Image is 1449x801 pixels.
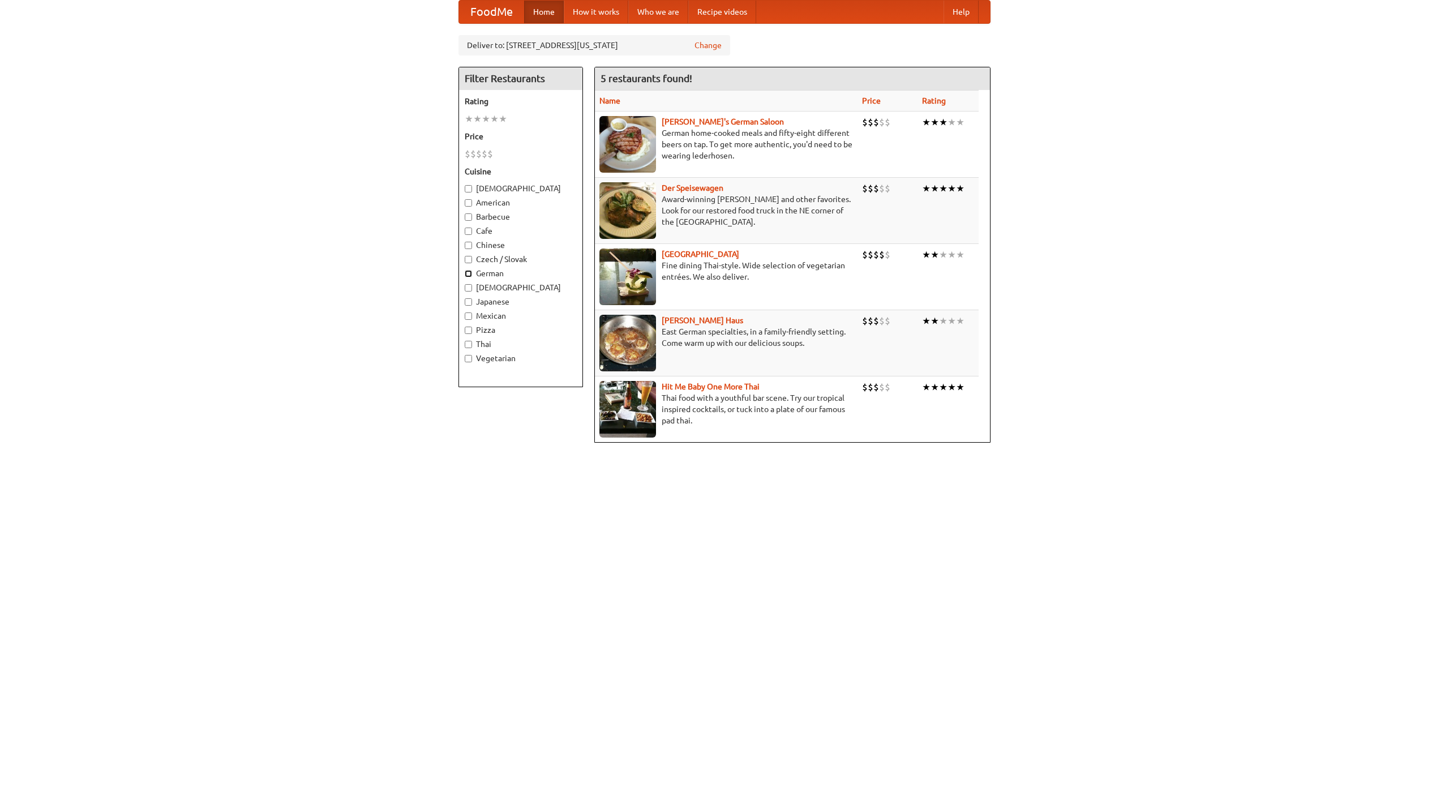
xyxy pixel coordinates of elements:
li: ★ [465,113,473,125]
li: ★ [956,381,964,393]
label: [DEMOGRAPHIC_DATA] [465,183,577,194]
input: Vegetarian [465,355,472,362]
li: $ [487,148,493,160]
a: Help [944,1,979,23]
li: ★ [931,249,939,261]
input: [DEMOGRAPHIC_DATA] [465,284,472,292]
li: $ [868,315,873,327]
li: ★ [922,116,931,128]
li: $ [862,381,868,393]
li: $ [868,116,873,128]
label: Vegetarian [465,353,577,364]
li: $ [862,116,868,128]
li: ★ [922,182,931,195]
li: ★ [939,182,948,195]
li: $ [879,381,885,393]
label: German [465,268,577,279]
li: $ [885,381,890,393]
label: Japanese [465,296,577,307]
a: Price [862,96,881,105]
li: $ [879,116,885,128]
li: $ [879,249,885,261]
input: Pizza [465,327,472,334]
input: Japanese [465,298,472,306]
a: Recipe videos [688,1,756,23]
li: $ [476,148,482,160]
li: ★ [473,113,482,125]
li: ★ [956,315,964,327]
h5: Price [465,131,577,142]
li: $ [868,381,873,393]
li: $ [862,182,868,195]
li: ★ [939,249,948,261]
a: Hit Me Baby One More Thai [662,382,760,391]
li: ★ [482,113,490,125]
li: $ [862,315,868,327]
p: Award-winning [PERSON_NAME] and other favorites. Look for our restored food truck in the NE corne... [599,194,853,228]
a: [GEOGRAPHIC_DATA] [662,250,739,259]
a: FoodMe [459,1,524,23]
p: German home-cooked meals and fifty-eight different beers on tap. To get more authentic, you'd nee... [599,127,853,161]
li: ★ [499,113,507,125]
label: Cafe [465,225,577,237]
img: babythai.jpg [599,381,656,438]
li: ★ [956,116,964,128]
li: $ [873,116,879,128]
li: $ [868,182,873,195]
li: $ [868,249,873,261]
li: ★ [931,182,939,195]
input: [DEMOGRAPHIC_DATA] [465,185,472,192]
input: American [465,199,472,207]
li: ★ [948,315,956,327]
label: Chinese [465,239,577,251]
div: Deliver to: [STREET_ADDRESS][US_STATE] [458,35,730,55]
li: $ [885,116,890,128]
input: Thai [465,341,472,348]
li: $ [885,182,890,195]
li: ★ [490,113,499,125]
li: ★ [922,315,931,327]
li: $ [873,182,879,195]
li: ★ [948,182,956,195]
a: Who we are [628,1,688,23]
input: Mexican [465,312,472,320]
p: Thai food with a youthful bar scene. Try our tropical inspired cocktails, or tuck into a plate of... [599,392,853,426]
label: Mexican [465,310,577,322]
input: Czech / Slovak [465,256,472,263]
li: $ [470,148,476,160]
p: East German specialties, in a family-friendly setting. Come warm up with our delicious soups. [599,326,853,349]
a: [PERSON_NAME]'s German Saloon [662,117,784,126]
a: Der Speisewagen [662,183,723,192]
label: Pizza [465,324,577,336]
h4: Filter Restaurants [459,67,582,90]
li: $ [873,315,879,327]
p: Fine dining Thai-style. Wide selection of vegetarian entrées. We also deliver. [599,260,853,282]
img: kohlhaus.jpg [599,315,656,371]
a: [PERSON_NAME] Haus [662,316,743,325]
a: How it works [564,1,628,23]
input: Barbecue [465,213,472,221]
a: Name [599,96,620,105]
li: ★ [931,381,939,393]
label: Barbecue [465,211,577,222]
input: German [465,270,472,277]
li: $ [465,148,470,160]
li: ★ [956,182,964,195]
h5: Rating [465,96,577,107]
a: Rating [922,96,946,105]
li: $ [885,249,890,261]
li: $ [873,381,879,393]
label: American [465,197,577,208]
label: [DEMOGRAPHIC_DATA] [465,282,577,293]
li: ★ [948,249,956,261]
li: ★ [922,381,931,393]
li: ★ [939,315,948,327]
li: ★ [922,249,931,261]
img: speisewagen.jpg [599,182,656,239]
ng-pluralize: 5 restaurants found! [601,73,692,84]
